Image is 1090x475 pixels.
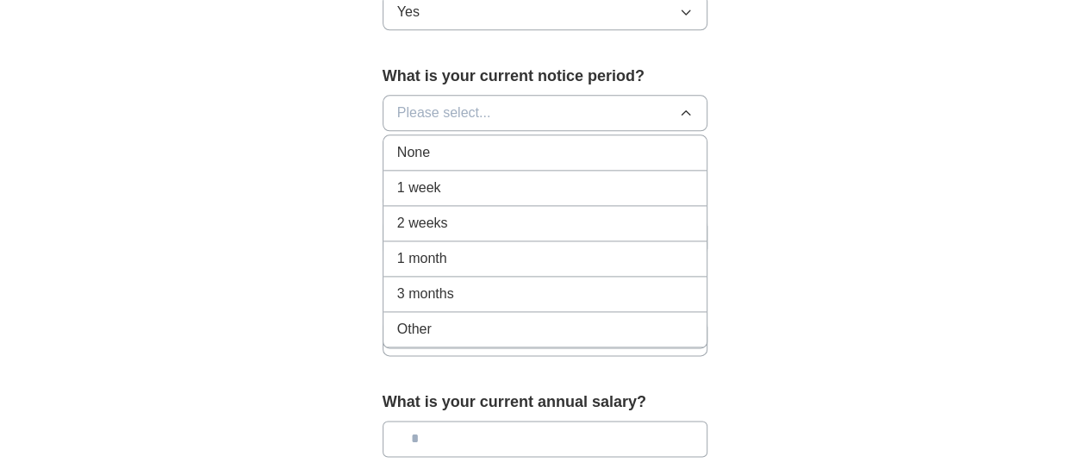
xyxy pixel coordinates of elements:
span: Please select... [397,103,491,123]
span: 1 month [397,248,447,269]
label: What is your current annual salary? [383,391,708,414]
span: Yes [397,2,420,22]
span: Other [397,319,432,340]
label: What is your current notice period? [383,65,708,88]
span: None [397,142,430,163]
span: 1 week [397,178,441,198]
span: 2 weeks [397,213,448,234]
button: Please select... [383,95,708,131]
span: 3 months [397,284,454,304]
